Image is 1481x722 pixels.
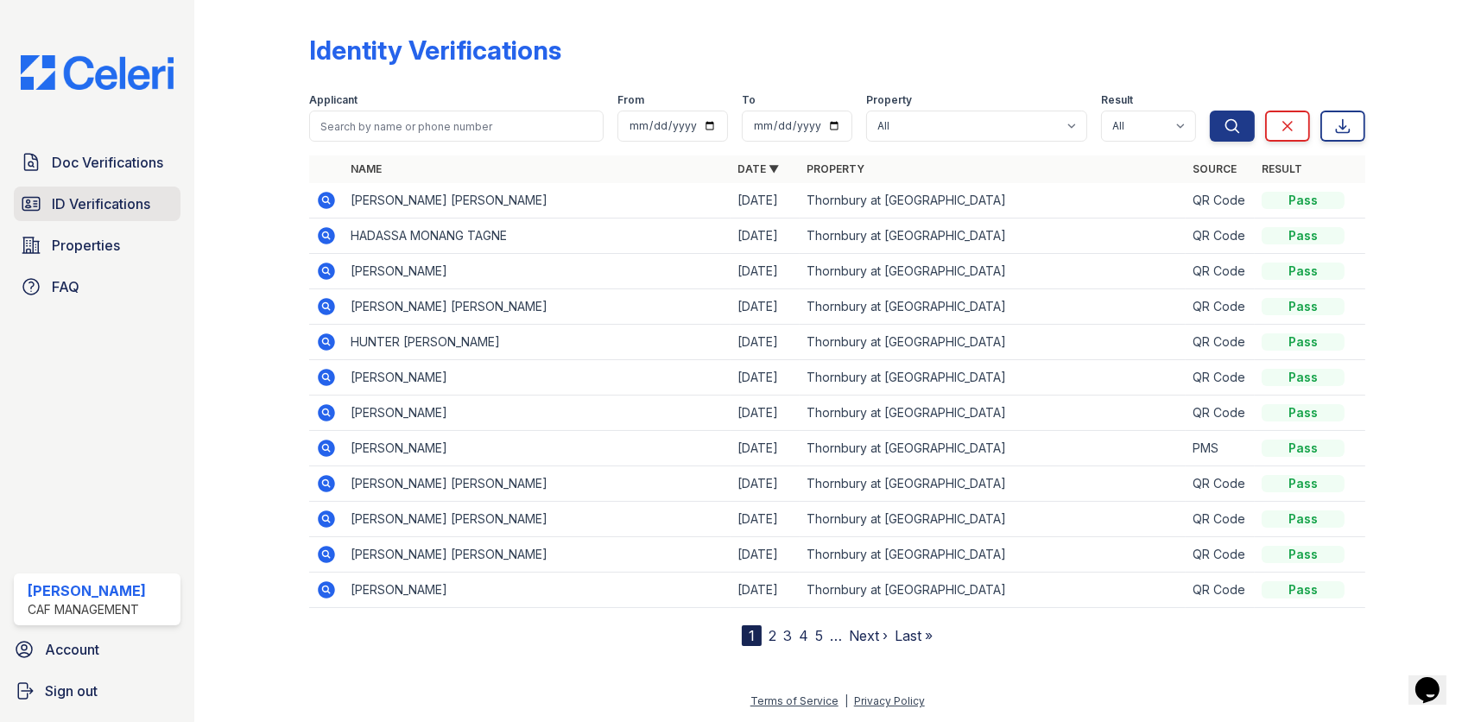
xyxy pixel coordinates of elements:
td: [PERSON_NAME] [PERSON_NAME] [344,183,730,218]
td: [PERSON_NAME] [344,573,730,608]
img: CE_Logo_Blue-a8612792a0a2168367f1c8372b55b34899dd931a85d93a1a3d3e32e68fde9ad4.png [7,55,187,90]
span: ID Verifications [52,193,150,214]
td: [DATE] [731,360,800,396]
a: Next › [849,627,888,644]
td: Thornbury at [GEOGRAPHIC_DATA] [800,360,1186,396]
td: QR Code [1186,218,1255,254]
a: 4 [799,627,808,644]
div: Pass [1262,581,1345,598]
div: Pass [1262,404,1345,421]
td: [PERSON_NAME] [344,431,730,466]
div: Pass [1262,510,1345,528]
td: [DATE] [731,573,800,608]
td: Thornbury at [GEOGRAPHIC_DATA] [800,254,1186,289]
a: 2 [769,627,776,644]
div: Pass [1262,227,1345,244]
td: [DATE] [731,254,800,289]
a: Result [1262,162,1302,175]
a: Last » [895,627,933,644]
div: 1 [742,625,762,646]
a: Properties [14,228,180,263]
td: [DATE] [731,466,800,502]
td: PMS [1186,431,1255,466]
a: Property [807,162,864,175]
td: QR Code [1186,466,1255,502]
a: Account [7,632,187,667]
td: [PERSON_NAME] [344,396,730,431]
td: QR Code [1186,502,1255,537]
td: [PERSON_NAME] [PERSON_NAME] [344,466,730,502]
iframe: chat widget [1408,653,1464,705]
a: Privacy Policy [854,694,925,707]
div: Pass [1262,475,1345,492]
td: Thornbury at [GEOGRAPHIC_DATA] [800,573,1186,608]
a: FAQ [14,269,180,304]
a: 5 [815,627,823,644]
div: Pass [1262,192,1345,209]
td: [DATE] [731,431,800,466]
td: [DATE] [731,289,800,325]
div: CAF Management [28,601,146,618]
td: [PERSON_NAME] [PERSON_NAME] [344,537,730,573]
td: Thornbury at [GEOGRAPHIC_DATA] [800,537,1186,573]
a: Date ▼ [737,162,779,175]
td: QR Code [1186,325,1255,360]
td: [PERSON_NAME] [PERSON_NAME] [344,289,730,325]
td: HUNTER [PERSON_NAME] [344,325,730,360]
label: To [742,93,756,107]
label: Applicant [309,93,358,107]
span: Account [45,639,99,660]
a: Name [351,162,382,175]
span: Properties [52,235,120,256]
td: Thornbury at [GEOGRAPHIC_DATA] [800,466,1186,502]
div: Pass [1262,440,1345,457]
a: Terms of Service [750,694,839,707]
div: Pass [1262,298,1345,315]
td: Thornbury at [GEOGRAPHIC_DATA] [800,218,1186,254]
label: Property [866,93,912,107]
td: Thornbury at [GEOGRAPHIC_DATA] [800,396,1186,431]
td: Thornbury at [GEOGRAPHIC_DATA] [800,431,1186,466]
td: Thornbury at [GEOGRAPHIC_DATA] [800,325,1186,360]
div: Pass [1262,263,1345,280]
a: ID Verifications [14,187,180,221]
div: Pass [1262,369,1345,386]
td: QR Code [1186,289,1255,325]
td: QR Code [1186,360,1255,396]
td: Thornbury at [GEOGRAPHIC_DATA] [800,183,1186,218]
label: Result [1101,93,1133,107]
td: [PERSON_NAME] [344,254,730,289]
div: [PERSON_NAME] [28,580,146,601]
td: QR Code [1186,254,1255,289]
td: [PERSON_NAME] [PERSON_NAME] [344,502,730,537]
div: Pass [1262,546,1345,563]
td: [DATE] [731,502,800,537]
td: [DATE] [731,325,800,360]
div: | [845,694,848,707]
div: Identity Verifications [309,35,561,66]
a: Doc Verifications [14,145,180,180]
td: [DATE] [731,183,800,218]
span: FAQ [52,276,79,297]
td: Thornbury at [GEOGRAPHIC_DATA] [800,502,1186,537]
td: [DATE] [731,218,800,254]
span: Sign out [45,681,98,701]
td: QR Code [1186,537,1255,573]
a: Source [1193,162,1237,175]
div: Pass [1262,333,1345,351]
td: QR Code [1186,183,1255,218]
label: From [617,93,644,107]
input: Search by name or phone number [309,111,604,142]
td: [DATE] [731,537,800,573]
td: HADASSA MONANG TAGNE [344,218,730,254]
td: QR Code [1186,396,1255,431]
span: Doc Verifications [52,152,163,173]
td: [PERSON_NAME] [344,360,730,396]
a: Sign out [7,674,187,708]
a: 3 [783,627,792,644]
span: … [830,625,842,646]
td: [DATE] [731,396,800,431]
td: QR Code [1186,573,1255,608]
td: Thornbury at [GEOGRAPHIC_DATA] [800,289,1186,325]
